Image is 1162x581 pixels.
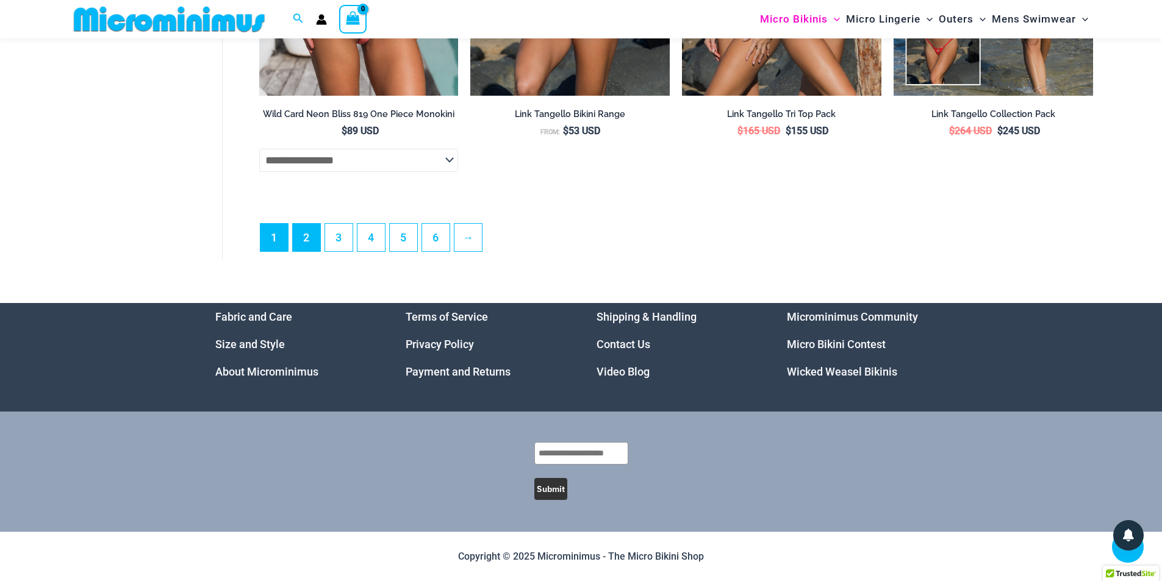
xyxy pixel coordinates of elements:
h2: Link Tangello Bikini Range [470,109,670,120]
a: Wild Card Neon Bliss 819 One Piece Monokini [259,109,459,124]
span: Menu Toggle [920,4,933,35]
p: Copyright © 2025 Microminimus - The Micro Bikini Shop [215,547,947,566]
a: Shipping & Handling [597,310,697,323]
a: Link Tangello Collection Pack [894,109,1093,124]
nav: Site Navigation [755,2,1094,37]
a: Micro BikinisMenu ToggleMenu Toggle [757,4,843,35]
a: Mens SwimwearMenu ToggleMenu Toggle [989,4,1091,35]
span: $ [949,125,955,137]
a: Size and Style [215,338,285,351]
span: Outers [939,4,974,35]
a: Video Blog [597,365,650,378]
nav: Product Pagination [259,223,1093,258]
a: About Microminimus [215,365,318,378]
aside: Footer Widget 3 [597,303,757,385]
span: Menu Toggle [974,4,986,35]
a: Link Tangello Bikini Range [470,109,670,124]
bdi: 53 USD [563,125,600,137]
bdi: 155 USD [786,125,828,137]
bdi: 89 USD [342,125,379,137]
a: Contact Us [597,338,650,351]
nav: Menu [406,303,566,385]
a: Fabric and Care [215,310,292,323]
button: Submit [534,478,567,500]
bdi: 245 USD [997,125,1040,137]
bdi: 264 USD [949,125,992,137]
a: → [454,224,482,251]
a: Payment and Returns [406,365,511,378]
a: Micro Bikini Contest [787,338,886,351]
a: Search icon link [293,12,304,27]
span: $ [342,125,347,137]
a: Micro LingerieMenu ToggleMenu Toggle [843,4,936,35]
span: Micro Lingerie [846,4,920,35]
span: Micro Bikinis [760,4,828,35]
aside: Footer Widget 1 [215,303,376,385]
a: Microminimus Community [787,310,918,323]
nav: Menu [787,303,947,385]
span: $ [563,125,568,137]
nav: Menu [215,303,376,385]
aside: Footer Widget 4 [787,303,947,385]
h2: Link Tangello Collection Pack [894,109,1093,120]
h2: Link Tangello Tri Top Pack [682,109,881,120]
span: $ [737,125,743,137]
a: Privacy Policy [406,338,474,351]
aside: Footer Widget 2 [406,303,566,385]
a: Page 3 [325,224,353,251]
span: Mens Swimwear [992,4,1076,35]
a: Page 6 [422,224,450,251]
a: Wicked Weasel Bikinis [787,365,897,378]
span: From: [540,128,560,136]
span: $ [997,125,1003,137]
a: Page 5 [390,224,417,251]
a: Link Tangello Tri Top Pack [682,109,881,124]
a: Page 2 [293,224,320,251]
a: OutersMenu ToggleMenu Toggle [936,4,989,35]
span: Page 1 [260,224,288,251]
bdi: 165 USD [737,125,780,137]
span: $ [786,125,791,137]
a: View Shopping Cart, empty [339,5,367,33]
img: MM SHOP LOGO FLAT [69,5,270,33]
span: Menu Toggle [828,4,840,35]
a: Account icon link [316,14,327,25]
nav: Menu [597,303,757,385]
span: Menu Toggle [1076,4,1088,35]
a: Terms of Service [406,310,488,323]
h2: Wild Card Neon Bliss 819 One Piece Monokini [259,109,459,120]
a: Page 4 [357,224,385,251]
